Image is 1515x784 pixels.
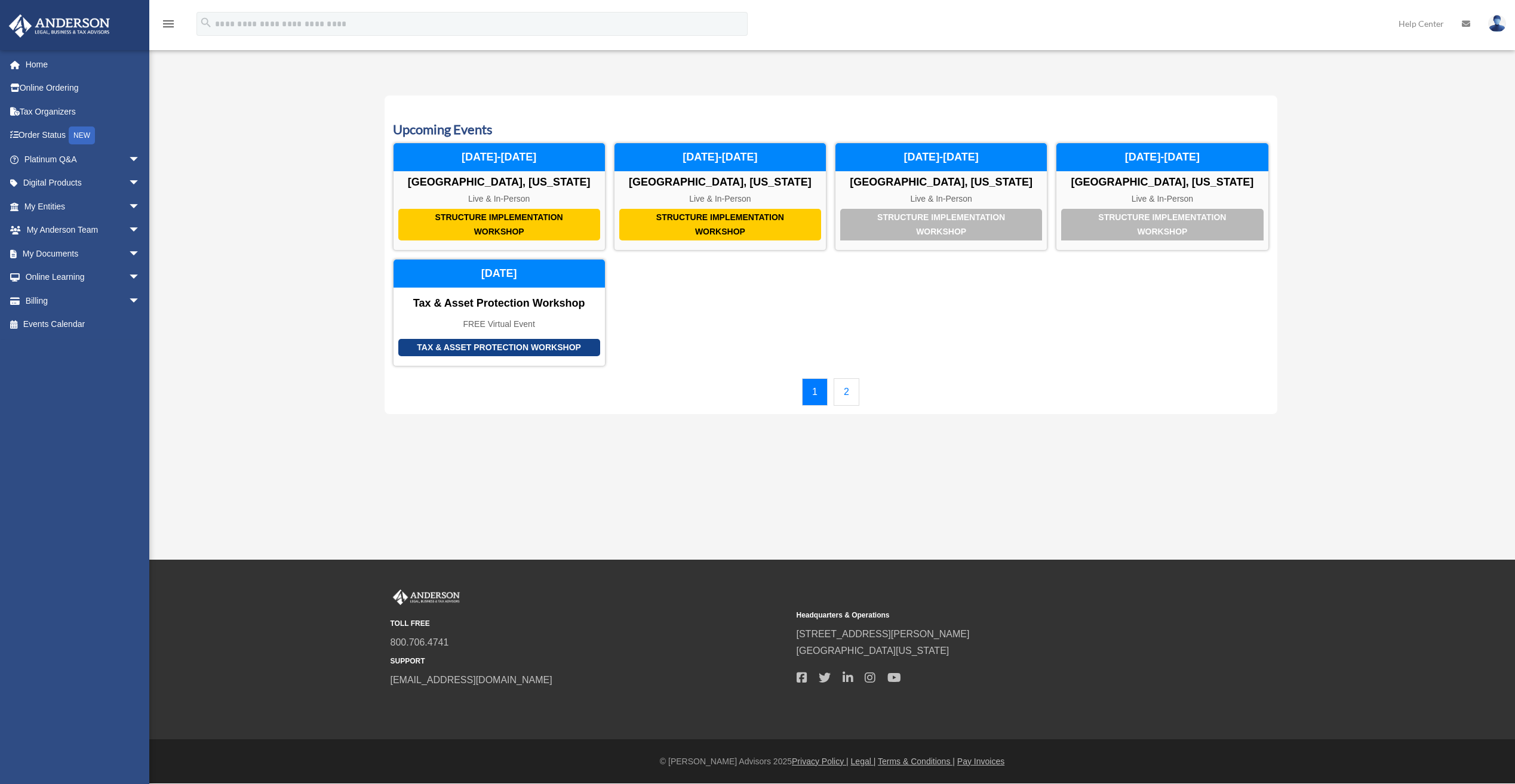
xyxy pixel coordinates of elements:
div: [DATE]-[DATE] [614,143,826,172]
a: 800.706.4741 [391,637,449,647]
div: Structure Implementation Workshop [398,209,600,240]
div: [GEOGRAPHIC_DATA], [US_STATE] [835,176,1047,189]
span: arrow_drop_down [128,266,152,290]
a: Tax & Asset Protection Workshop Tax & Asset Protection Workshop FREE Virtual Event [DATE] [393,259,606,366]
div: © [PERSON_NAME] Advisors 2025 [149,754,1515,769]
a: Online Learningarrow_drop_down [8,266,158,289]
span: arrow_drop_down [128,289,152,313]
div: [GEOGRAPHIC_DATA], [US_STATE] [394,176,605,189]
a: Structure Implementation Workshop [GEOGRAPHIC_DATA], [US_STATE] Live & In-Person [DATE]-[DATE] [614,143,826,251]
div: Live & In-Person [835,194,1047,204]
div: Tax & Asset Protection Workshop [394,297,605,310]
a: Events Calendar [8,313,152,337]
h3: Upcoming Events [393,121,1269,139]
a: [EMAIL_ADDRESS][DOMAIN_NAME] [391,675,552,685]
a: 1 [802,378,828,406]
a: Pay Invoices [957,757,1004,766]
a: 2 [834,378,859,406]
i: menu [161,17,176,31]
div: [DATE] [394,260,605,288]
div: [GEOGRAPHIC_DATA], [US_STATE] [614,176,826,189]
div: FREE Virtual Event [394,319,605,329]
small: SUPPORT [391,655,788,668]
span: arrow_drop_down [128,147,152,172]
a: Legal | [851,757,876,766]
img: User Pic [1488,15,1506,32]
a: Billingarrow_drop_down [8,289,158,313]
div: Live & In-Person [614,194,826,204]
a: My Entitiesarrow_drop_down [8,195,158,218]
a: [STREET_ADDRESS][PERSON_NAME] [797,629,970,639]
div: Structure Implementation Workshop [840,209,1042,240]
div: Live & In-Person [1056,194,1268,204]
a: Privacy Policy | [792,757,849,766]
span: arrow_drop_down [128,171,152,196]
a: Structure Implementation Workshop [GEOGRAPHIC_DATA], [US_STATE] Live & In-Person [DATE]-[DATE] [1056,143,1268,251]
a: Platinum Q&Aarrow_drop_down [8,147,158,171]
a: My Anderson Teamarrow_drop_down [8,218,158,242]
small: Headquarters & Operations [797,609,1194,622]
a: menu [161,21,176,31]
div: [DATE]-[DATE] [1056,143,1268,172]
img: Anderson Advisors Platinum Portal [391,589,462,605]
a: Online Ordering [8,76,158,100]
a: Digital Productsarrow_drop_down [8,171,158,195]
a: Tax Organizers [8,100,158,124]
a: [GEOGRAPHIC_DATA][US_STATE] [797,646,949,656]
div: Live & In-Person [394,194,605,204]
div: [DATE]-[DATE] [835,143,1047,172]
img: Anderson Advisors Platinum Portal [5,14,113,38]
div: [GEOGRAPHIC_DATA], [US_STATE] [1056,176,1268,189]
span: arrow_drop_down [128,195,152,219]
a: Home [8,53,158,76]
a: My Documentsarrow_drop_down [8,242,158,266]
span: arrow_drop_down [128,242,152,266]
div: NEW [69,126,95,144]
div: Structure Implementation Workshop [619,209,821,240]
a: Order StatusNEW [8,124,158,148]
i: search [199,16,213,29]
div: Tax & Asset Protection Workshop [398,339,600,356]
small: TOLL FREE [391,618,788,630]
div: Structure Implementation Workshop [1061,209,1263,240]
a: Structure Implementation Workshop [GEOGRAPHIC_DATA], [US_STATE] Live & In-Person [DATE]-[DATE] [835,143,1047,251]
span: arrow_drop_down [128,218,152,243]
a: Structure Implementation Workshop [GEOGRAPHIC_DATA], [US_STATE] Live & In-Person [DATE]-[DATE] [393,143,606,251]
div: [DATE]-[DATE] [394,143,605,172]
a: Terms & Conditions | [878,757,955,766]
